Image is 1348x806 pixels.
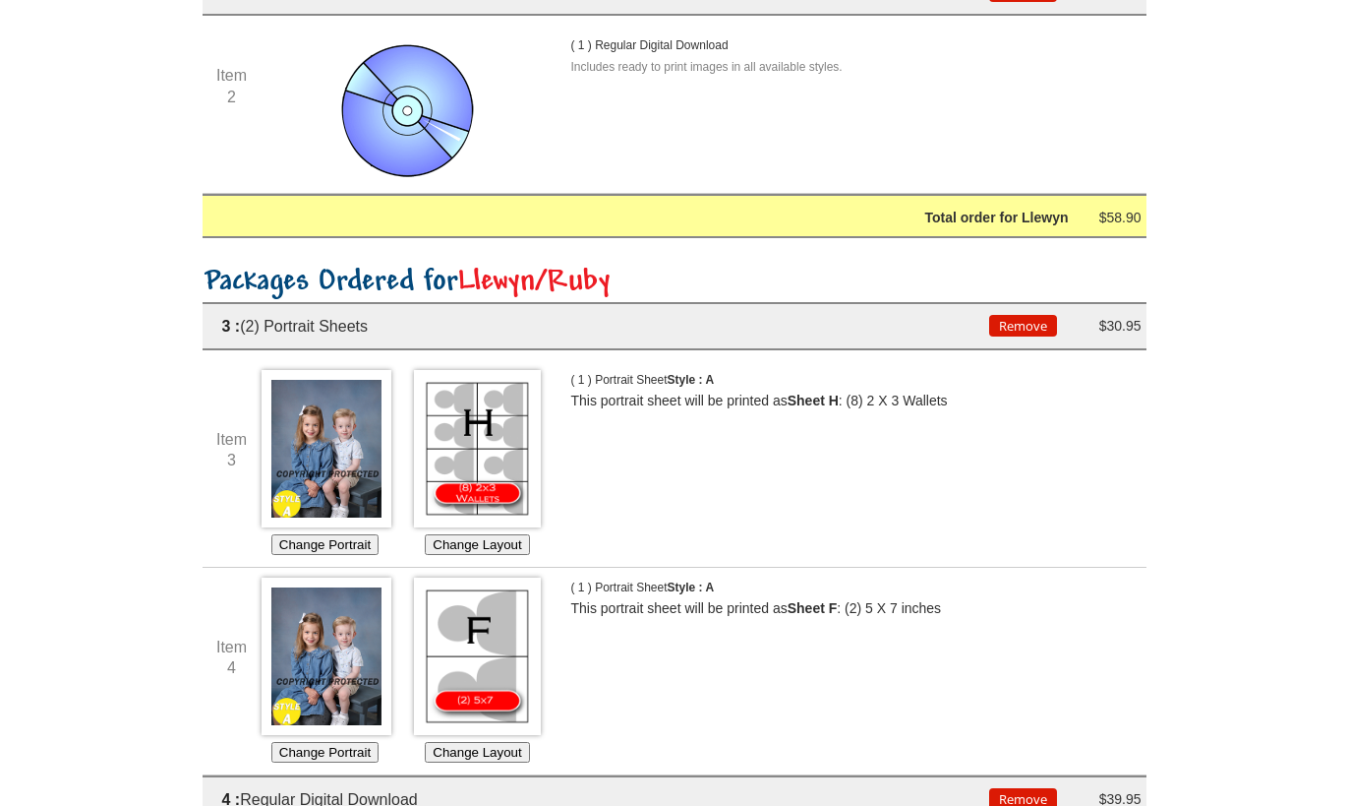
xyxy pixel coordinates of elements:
div: Item 3 [203,429,262,471]
div: Item 2 [203,65,262,107]
img: Choose Image *1965_0007a*1965 [262,370,391,527]
p: Includes ready to print images in all available styles. [571,57,1112,79]
p: ( 1 ) Portrait Sheet [571,578,768,599]
div: Item 4 [203,637,262,679]
b: Sheet H [788,393,839,408]
div: (2) Portrait Sheets [203,314,989,339]
p: ( 1 ) Portrait Sheet [571,370,768,392]
div: Choose which Image you'd like to use for this Portrait Sheet [262,370,389,557]
img: Choose Layout [414,370,540,527]
div: $58.90 [1083,206,1142,230]
span: Style : A [668,581,715,594]
img: Choose Layout [414,578,540,735]
div: Total order for Llewyn [253,206,1069,230]
button: Change Portrait [271,534,379,555]
img: Choose Image *1965_0007a*1965 [262,578,391,735]
div: Choose which Layout you would like for this Portrait Sheet [414,578,542,765]
div: Choose which Image you'd like to use for this Portrait Sheet [262,578,389,765]
b: Sheet F [788,600,838,616]
p: ( 1 ) Regular Digital Download [571,35,768,57]
div: $30.95 [1083,314,1142,339]
span: Style : A [668,373,715,387]
span: 3 : [222,318,241,335]
img: item image [335,35,483,183]
button: Change Layout [425,742,529,763]
p: This portrait sheet will be printed as : (2) 5 X 7 inches [571,598,1112,620]
span: Llewyn/Ruby [458,267,611,298]
h2: Packages Ordered for [203,266,1146,300]
button: Change Portrait [271,742,379,763]
div: Choose which Layout you would like for this Portrait Sheet [414,370,542,557]
div: Remove [989,314,1048,339]
button: Remove [989,315,1057,337]
p: This portrait sheet will be printed as : (8) 2 X 3 Wallets [571,391,1112,412]
button: Change Layout [425,534,529,555]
